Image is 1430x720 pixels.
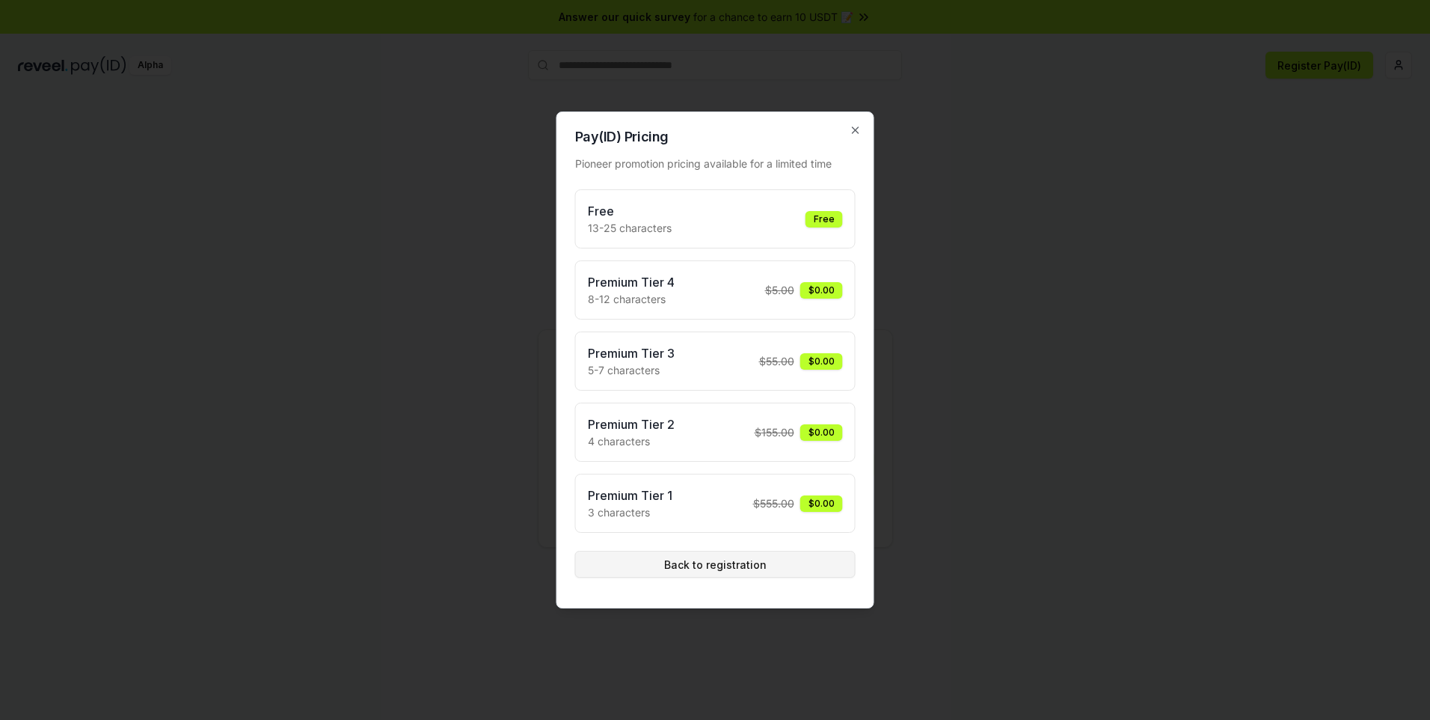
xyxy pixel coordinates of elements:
p: 13-25 characters [588,220,672,236]
span: $ 55.00 [759,353,794,369]
p: 5-7 characters [588,362,675,378]
span: $ 5.00 [765,282,794,298]
p: 3 characters [588,504,672,520]
h3: Free [588,202,672,220]
button: Back to registration [575,551,856,578]
span: $ 555.00 [753,495,794,511]
div: $0.00 [800,282,843,299]
h3: Premium Tier 2 [588,415,675,433]
h2: Pay(ID) Pricing [575,130,856,144]
span: $ 155.00 [755,424,794,440]
div: $0.00 [800,353,843,370]
div: $0.00 [800,424,843,441]
div: Free [805,211,843,228]
h3: Premium Tier 3 [588,344,675,362]
div: Pioneer promotion pricing available for a limited time [575,156,856,171]
p: 4 characters [588,433,675,449]
p: 8-12 characters [588,291,675,307]
h3: Premium Tier 4 [588,273,675,291]
div: $0.00 [800,495,843,512]
h3: Premium Tier 1 [588,486,672,504]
